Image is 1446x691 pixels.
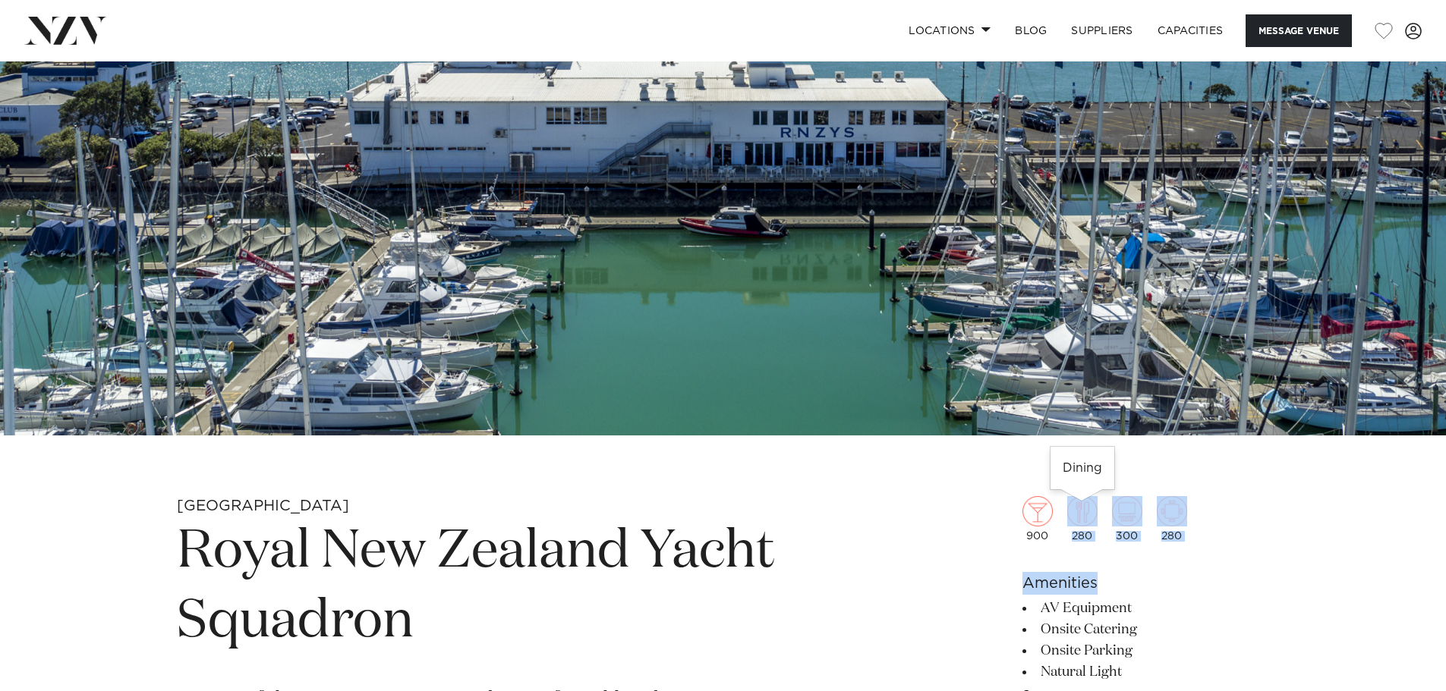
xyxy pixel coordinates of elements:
[1022,619,1270,640] li: Onsite Catering
[1022,661,1270,683] li: Natural Light
[1112,496,1142,542] div: 300
[1022,598,1270,619] li: AV Equipment
[1059,14,1145,47] a: SUPPLIERS
[1051,447,1114,489] div: Dining
[1157,496,1187,526] img: meeting.png
[1003,14,1059,47] a: BLOG
[177,498,349,514] small: [GEOGRAPHIC_DATA]
[1157,496,1187,542] div: 280
[896,14,1003,47] a: Locations
[1067,496,1098,542] div: 280
[1145,14,1236,47] a: Capacities
[1022,572,1270,595] h6: Amenities
[1246,14,1352,47] button: Message Venue
[1067,496,1098,526] img: dining.png
[1022,496,1053,526] img: cocktail.png
[177,517,915,657] h1: Royal New Zealand Yacht Squadron
[1022,640,1270,661] li: Onsite Parking
[1022,496,1053,542] div: 900
[1112,496,1142,526] img: theatre.png
[24,17,107,44] img: nzv-logo.png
